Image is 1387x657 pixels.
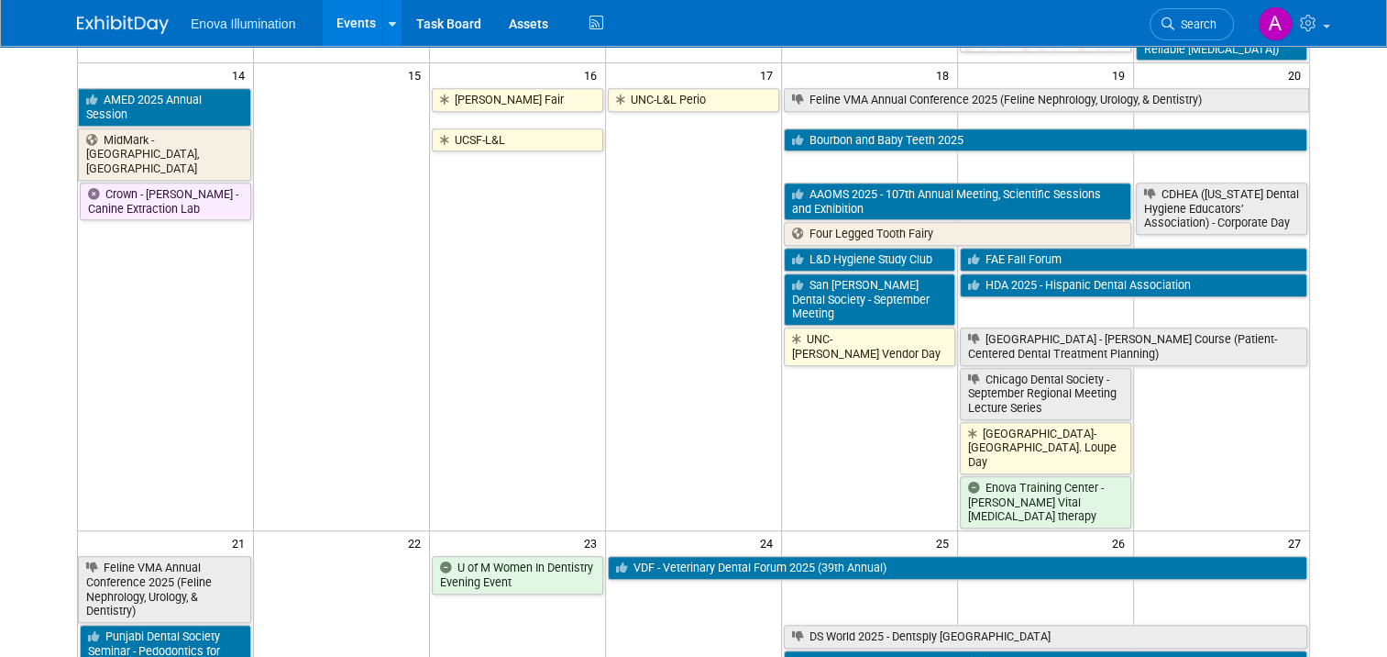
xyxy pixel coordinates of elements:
a: VDF - Veterinary Dental Forum 2025 (39th Annual) [608,556,1307,580]
img: Andrea Miller [1258,6,1293,41]
span: 26 [1110,531,1133,554]
a: AAOMS 2025 - 107th Annual Meeting, Scientific Sessions and Exhibition [784,183,1131,220]
a: CDHEA ([US_STATE] Dental Hygiene Educators’ Association) - Corporate Day [1136,183,1307,235]
a: HDA 2025 - Hispanic Dental Association [960,273,1307,297]
span: 17 [758,63,781,86]
a: Feline VMA Annual Conference 2025 (Feline Nephrology, Urology, & Dentistry) [78,556,251,623]
a: [GEOGRAPHIC_DATA]-[GEOGRAPHIC_DATA]. Loupe Day [960,422,1131,474]
span: Search [1174,17,1216,31]
a: [PERSON_NAME] Fair [432,88,603,112]
span: 27 [1286,531,1309,554]
a: AMED 2025 Annual Session [78,88,251,126]
a: UCSF-L&L [432,128,603,152]
a: U of M Women In Dentistry Evening Event [432,556,603,594]
span: Enova Illumination [191,17,295,31]
span: 14 [230,63,253,86]
a: Bourbon and Baby Teeth 2025 [784,128,1307,152]
a: Crown - [PERSON_NAME] - Canine Extraction Lab [80,183,251,220]
span: 25 [934,531,957,554]
a: [GEOGRAPHIC_DATA] - [PERSON_NAME] Course (Patient-Centered Dental Treatment Planning) [960,328,1307,365]
img: ExhibitDay [77,16,169,34]
a: UNC-L&L Perio [608,88,779,112]
span: 16 [582,63,605,86]
span: 15 [406,63,429,86]
span: 19 [1110,63,1133,86]
a: Search [1150,8,1234,40]
a: Four Legged Tooth Fairy [784,222,1131,246]
span: 18 [934,63,957,86]
a: Feline VMA Annual Conference 2025 (Feline Nephrology, Urology, & Dentistry) [784,88,1309,112]
span: 21 [230,531,253,554]
a: San [PERSON_NAME] Dental Society - September Meeting [784,273,955,326]
a: UNC-[PERSON_NAME] Vendor Day [784,328,955,365]
a: DS World 2025 - Dentsply [GEOGRAPHIC_DATA] [784,625,1307,649]
span: 24 [758,531,781,554]
a: Enova Training Center - [PERSON_NAME] Vital [MEDICAL_DATA] therapy [960,476,1131,529]
span: 22 [406,531,429,554]
span: 23 [582,531,605,554]
a: L&D Hygiene Study Club [784,248,955,272]
a: MidMark - [GEOGRAPHIC_DATA], [GEOGRAPHIC_DATA] [78,128,251,181]
a: FAE Fall Forum [960,248,1307,272]
a: Chicago Dental Society - September Regional Meeting Lecture Series [960,368,1131,420]
span: 20 [1286,63,1309,86]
